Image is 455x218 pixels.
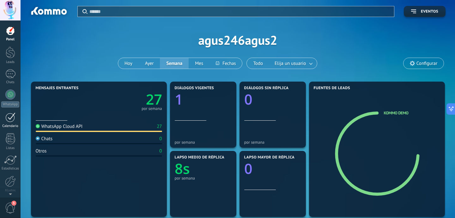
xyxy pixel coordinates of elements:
[244,90,252,109] text: 0
[273,59,307,68] span: Elija un usuario
[36,86,79,90] span: Mensajes entrantes
[416,61,437,66] span: Configurar
[1,80,20,84] div: Chats
[36,124,40,128] img: WhatsApp Cloud API
[1,60,20,64] div: Leads
[189,58,209,69] button: Mes
[142,107,162,110] div: por semana
[157,123,162,129] div: 27
[404,6,446,17] button: Eventos
[36,148,47,154] div: Otros
[99,90,162,109] a: 27
[244,155,294,160] span: Lapso mayor de réplica
[1,37,20,42] div: Panel
[36,123,83,129] div: WhatsApp Cloud API
[160,58,189,69] button: Semana
[244,159,252,178] text: 0
[384,110,409,116] a: Kommo Demo
[11,201,16,206] span: 5
[118,58,139,69] button: Hoy
[159,136,162,142] div: 0
[146,90,162,109] text: 27
[175,176,232,181] div: por semana
[1,101,19,107] div: WhatsApp
[244,140,301,145] div: por semana
[1,146,20,150] div: Listas
[314,86,350,90] span: Fuentes de leads
[247,58,269,69] button: Todo
[36,136,53,142] div: Chats
[175,140,232,145] div: por semana
[1,167,20,171] div: Estadísticas
[175,159,190,178] text: 8s
[175,90,183,109] text: 1
[209,58,242,69] button: Fechas
[159,148,162,154] div: 0
[244,86,289,90] span: Diálogos sin réplica
[1,124,20,128] div: Calendario
[36,136,40,141] img: Chats
[269,58,317,69] button: Elija un usuario
[175,155,225,160] span: Lapso medio de réplica
[175,86,214,90] span: Diálogos vigentes
[421,9,438,14] span: Eventos
[139,58,160,69] button: Ayer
